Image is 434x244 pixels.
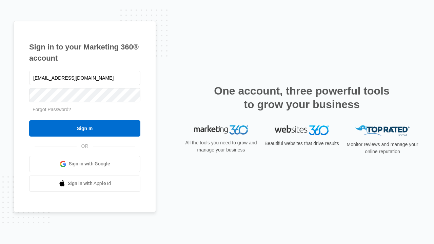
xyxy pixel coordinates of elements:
[194,125,248,135] img: Marketing 360
[275,125,329,135] img: Websites 360
[29,71,140,85] input: Email
[264,140,340,147] p: Beautiful websites that drive results
[29,41,140,64] h1: Sign in to your Marketing 360® account
[68,180,111,187] span: Sign in with Apple Id
[69,160,110,167] span: Sign in with Google
[344,141,420,155] p: Monitor reviews and manage your online reputation
[29,176,140,192] a: Sign in with Apple Id
[212,84,392,111] h2: One account, three powerful tools to grow your business
[29,120,140,137] input: Sign In
[29,156,140,172] a: Sign in with Google
[77,143,93,150] span: OR
[33,107,71,112] a: Forgot Password?
[355,125,410,137] img: Top Rated Local
[183,139,259,154] p: All the tools you need to grow and manage your business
